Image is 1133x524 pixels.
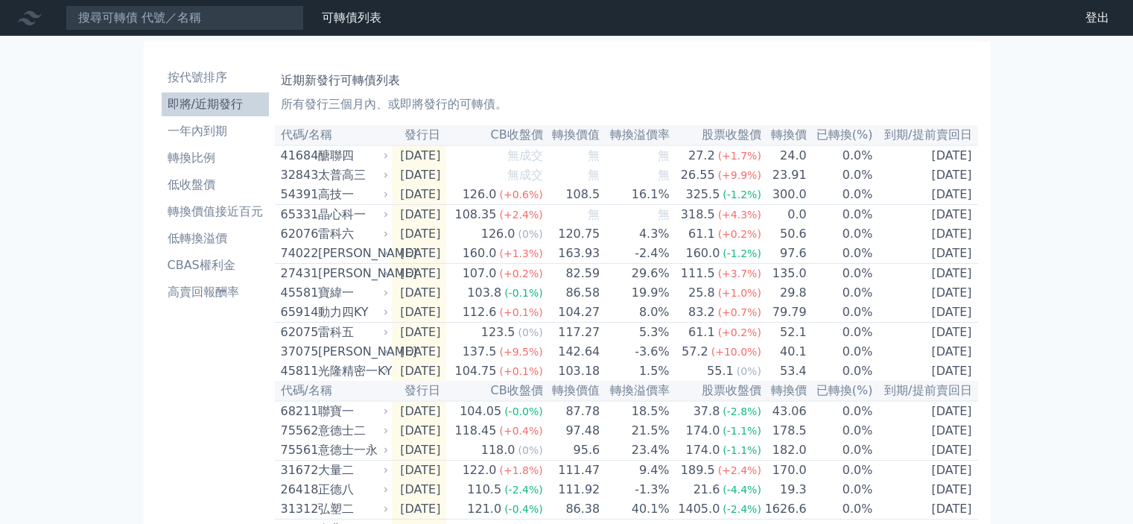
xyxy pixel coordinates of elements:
[675,500,723,518] div: 1405.0
[600,421,670,441] td: 21.5%
[723,503,761,515] span: (-2.4%)
[318,343,386,361] div: [PERSON_NAME]
[600,441,670,461] td: 23.4%
[162,119,269,143] a: 一年內到期
[762,381,807,401] th: 轉換價
[762,401,807,421] td: 43.06
[683,244,723,262] div: 160.0
[544,185,601,205] td: 108.5
[1073,6,1121,30] a: 登出
[762,303,807,323] td: 79.79
[685,323,718,341] div: 61.1
[66,5,304,31] input: 搜尋可轉債 代號／名稱
[281,362,314,380] div: 45811
[600,323,670,343] td: 5.3%
[318,265,386,282] div: [PERSON_NAME]
[499,209,542,221] span: (+2.4%)
[281,284,314,302] div: 45581
[392,264,447,284] td: [DATE]
[318,225,386,243] div: 雷科六
[275,381,392,401] th: 代碼/名稱
[392,480,447,499] td: [DATE]
[460,343,500,361] div: 137.5
[281,403,314,420] div: 68211
[807,125,874,145] th: 已轉換(%)
[281,323,314,341] div: 62075
[507,148,543,162] span: 無成交
[544,499,601,520] td: 86.38
[762,283,807,303] td: 29.8
[275,125,392,145] th: 代碼/名稱
[711,346,761,358] span: (+10.0%)
[504,287,543,299] span: (-0.1%)
[392,499,447,520] td: [DATE]
[600,224,670,244] td: 4.3%
[600,125,670,145] th: 轉換溢價率
[318,147,386,165] div: 醣聯四
[762,342,807,362] td: 40.1
[874,185,978,205] td: [DATE]
[544,224,601,244] td: 120.75
[504,484,543,496] span: (-2.4%)
[318,284,386,302] div: 寶緯一
[685,303,718,321] div: 83.2
[446,125,543,145] th: CB收盤價
[762,499,807,520] td: 1626.6
[392,145,447,165] td: [DATE]
[281,244,314,262] div: 74022
[478,441,518,459] div: 118.0
[588,168,600,182] span: 無
[281,461,314,479] div: 31672
[874,421,978,441] td: [DATE]
[392,125,447,145] th: 發行日
[318,303,386,321] div: 動力四KY
[318,500,386,518] div: 弘塑二
[318,441,386,459] div: 意德士一永
[874,323,978,343] td: [DATE]
[807,381,874,401] th: 已轉換(%)
[162,95,269,113] li: 即將/近期發行
[704,362,737,380] div: 55.1
[807,185,874,205] td: 0.0%
[874,381,978,401] th: 到期/提前賣回日
[670,125,762,145] th: 股票收盤價
[281,481,314,499] div: 26418
[518,228,543,240] span: (0%)
[807,165,874,185] td: 0.0%
[281,225,314,243] div: 62076
[544,362,601,381] td: 103.18
[318,481,386,499] div: 正德八
[162,283,269,301] li: 高賣回報酬率
[807,461,874,481] td: 0.0%
[162,149,269,167] li: 轉換比例
[600,499,670,520] td: 40.1%
[718,306,761,318] span: (+0.7%)
[807,224,874,244] td: 0.0%
[392,323,447,343] td: [DATE]
[600,461,670,481] td: 9.4%
[670,381,762,401] th: 股票收盤價
[544,381,601,401] th: 轉換價值
[685,284,718,302] div: 25.8
[392,283,447,303] td: [DATE]
[451,206,499,224] div: 108.35
[499,268,542,280] span: (+0.2%)
[600,342,670,362] td: -3.6%
[762,362,807,381] td: 53.4
[718,150,761,162] span: (+1.7%)
[281,186,314,203] div: 54391
[718,287,761,299] span: (+1.0%)
[162,146,269,170] a: 轉換比例
[451,362,499,380] div: 104.75
[600,381,670,401] th: 轉換溢價率
[762,185,807,205] td: 300.0
[874,145,978,165] td: [DATE]
[723,189,761,201] span: (-1.2%)
[723,444,761,456] span: (-1.1%)
[807,244,874,264] td: 0.0%
[499,189,542,201] span: (+0.6%)
[392,303,447,323] td: [DATE]
[318,206,386,224] div: 晶心科一
[392,342,447,362] td: [DATE]
[318,244,386,262] div: [PERSON_NAME]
